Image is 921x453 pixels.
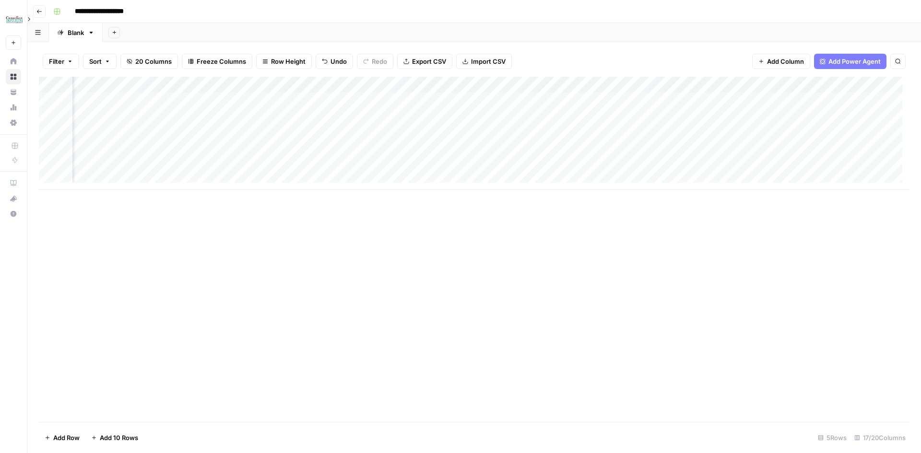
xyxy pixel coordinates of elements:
[197,57,246,66] span: Freeze Columns
[397,54,452,69] button: Export CSV
[850,430,909,445] div: 17/20 Columns
[767,57,804,66] span: Add Column
[471,57,506,66] span: Import CSV
[89,57,102,66] span: Sort
[331,57,347,66] span: Undo
[456,54,512,69] button: Import CSV
[752,54,810,69] button: Add Column
[39,430,85,445] button: Add Row
[49,23,103,42] a: Blank
[316,54,353,69] button: Undo
[828,57,881,66] span: Add Power Agent
[85,430,144,445] button: Add 10 Rows
[6,54,21,69] a: Home
[135,57,172,66] span: 20 Columns
[6,69,21,84] a: Browse
[6,115,21,130] a: Settings
[83,54,117,69] button: Sort
[68,28,84,37] div: Blank
[6,11,23,28] img: BCI Logo
[43,54,79,69] button: Filter
[49,57,64,66] span: Filter
[53,433,80,442] span: Add Row
[814,430,850,445] div: 5 Rows
[357,54,393,69] button: Redo
[100,433,138,442] span: Add 10 Rows
[6,84,21,100] a: Your Data
[814,54,886,69] button: Add Power Agent
[412,57,446,66] span: Export CSV
[6,206,21,221] button: Help + Support
[256,54,312,69] button: Row Height
[271,57,306,66] span: Row Height
[182,54,252,69] button: Freeze Columns
[372,57,387,66] span: Redo
[6,175,21,191] a: AirOps Academy
[6,191,21,206] button: What's new?
[6,8,21,32] button: Workspace: BCI
[120,54,178,69] button: 20 Columns
[6,100,21,115] a: Usage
